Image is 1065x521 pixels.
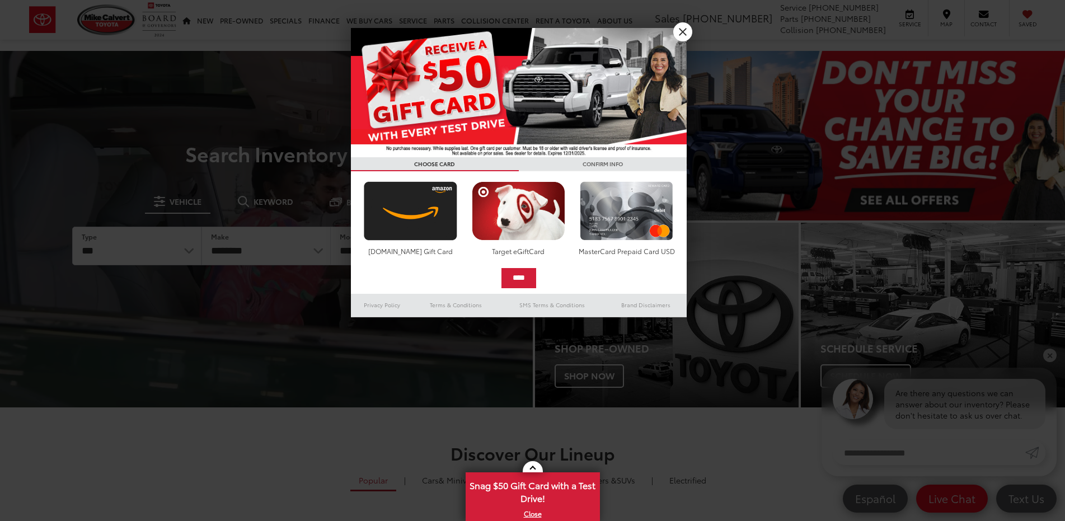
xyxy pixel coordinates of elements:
img: targetcard.png [469,181,568,241]
a: Brand Disclaimers [605,298,687,312]
div: MasterCard Prepaid Card USD [577,246,676,256]
h3: CONFIRM INFO [519,157,687,171]
img: mastercard.png [577,181,676,241]
a: Terms & Conditions [413,298,499,312]
div: Target eGiftCard [469,246,568,256]
div: [DOMAIN_NAME] Gift Card [361,246,460,256]
a: SMS Terms & Conditions [499,298,605,312]
img: 55838_top_625864.jpg [351,28,687,157]
span: Snag $50 Gift Card with a Test Drive! [467,473,599,508]
h3: CHOOSE CARD [351,157,519,171]
img: amazoncard.png [361,181,460,241]
a: Privacy Policy [351,298,414,312]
